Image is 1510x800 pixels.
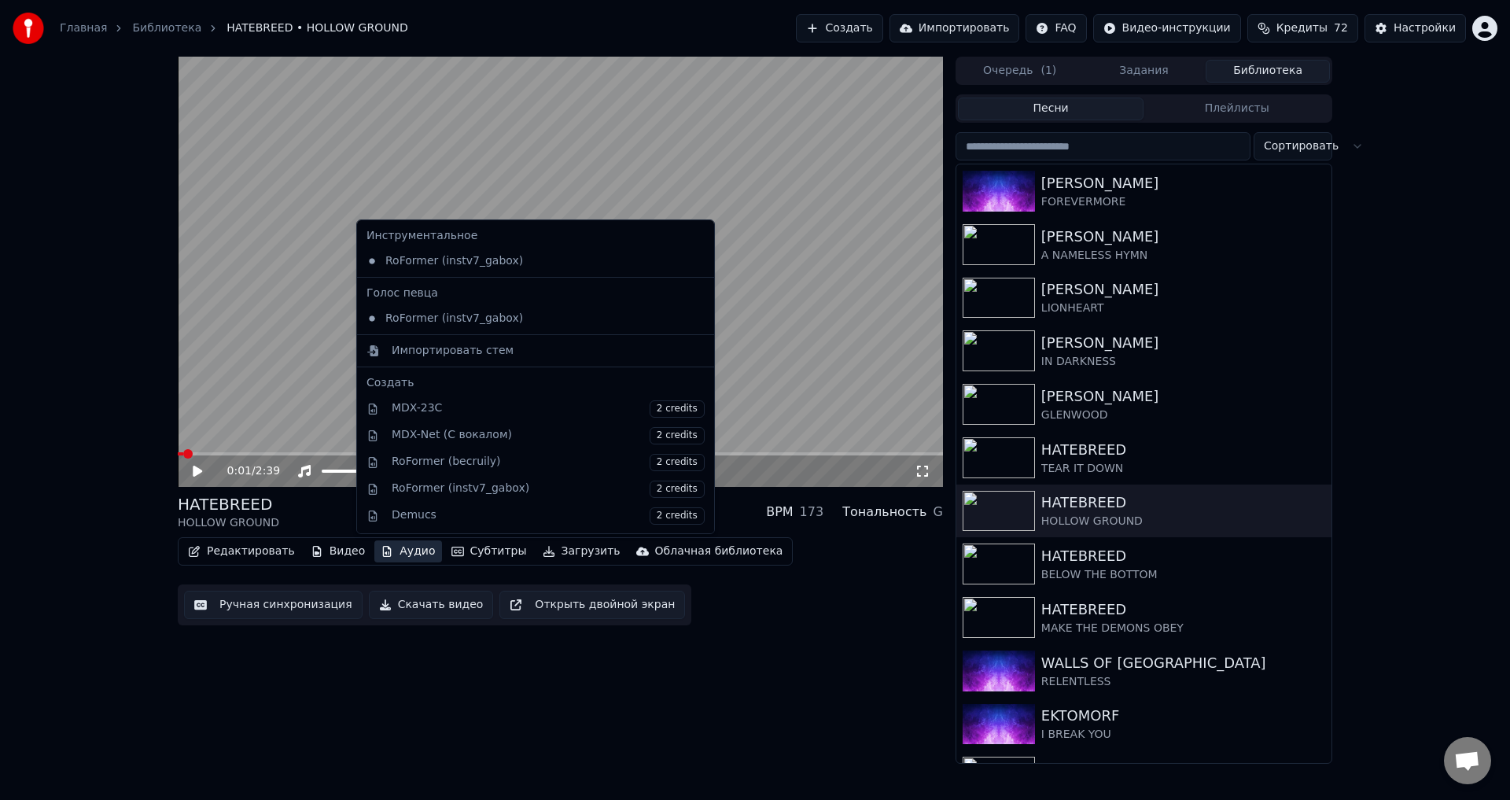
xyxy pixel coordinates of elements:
[13,13,44,44] img: youka
[1040,63,1056,79] span: ( 1 )
[392,507,705,525] div: Demucs
[1026,14,1086,42] button: FAQ
[650,507,705,525] span: 2 credits
[1041,248,1325,264] div: A NAMELESS HYMN
[360,281,711,306] div: Голос певца
[1264,138,1339,154] span: Сортировать
[499,591,685,619] button: Открыть двойной экран
[650,481,705,498] span: 2 credits
[958,60,1082,83] button: Очередь
[445,540,533,562] button: Субтитры
[184,591,363,619] button: Ручная синхронизация
[392,400,705,418] div: MDX-23C
[1041,727,1325,743] div: I BREAK YOU
[1041,385,1325,407] div: [PERSON_NAME]
[933,503,942,522] div: G
[655,544,783,559] div: Облачная библиотека
[1041,652,1325,674] div: WALLS OF [GEOGRAPHIC_DATA]
[889,14,1020,42] button: Импортировать
[304,540,372,562] button: Видео
[1041,514,1325,529] div: HOLLOW GROUND
[1041,226,1325,248] div: [PERSON_NAME]
[226,20,407,36] span: HATEBREED • HOLLOW GROUND
[796,14,882,42] button: Создать
[1041,758,1325,780] div: EKTOMORF
[392,343,514,359] div: Импортировать стем
[369,591,494,619] button: Скачать видео
[842,503,926,522] div: Тональность
[227,463,252,479] span: 0:01
[650,427,705,444] span: 2 credits
[60,20,408,36] nav: breadcrumb
[178,515,279,531] div: HOLLOW GROUND
[1206,60,1330,83] button: Библиотека
[1041,545,1325,567] div: HATEBREED
[1041,567,1325,583] div: BELOW THE BOTTOM
[374,540,441,562] button: Аудио
[1444,737,1491,784] div: Открытый чат
[1276,20,1328,36] span: Кредиты
[1041,705,1325,727] div: EKTOMORF
[1394,20,1456,36] div: Настройки
[1334,20,1348,36] span: 72
[536,540,627,562] button: Загрузить
[800,503,824,522] div: 173
[1041,407,1325,423] div: GLENWOOD
[1041,621,1325,636] div: MAKE THE DEMONS OBEY
[1093,14,1241,42] button: Видео-инструкции
[766,503,793,522] div: BPM
[650,400,705,418] span: 2 credits
[392,454,705,471] div: RoFormer (becruily)
[360,306,687,331] div: RoFormer (instv7_gabox)
[1041,172,1325,194] div: [PERSON_NAME]
[1041,332,1325,354] div: [PERSON_NAME]
[227,463,265,479] div: /
[1247,14,1358,42] button: Кредиты72
[1041,674,1325,690] div: RELENTLESS
[1041,300,1325,316] div: LIONHEART
[392,427,705,444] div: MDX-Net (С вокалом)
[958,98,1144,120] button: Песни
[360,249,687,274] div: RoFormer (instv7_gabox)
[1041,354,1325,370] div: IN DARKNESS
[1144,98,1330,120] button: Плейлисты
[182,540,301,562] button: Редактировать
[60,20,107,36] a: Главная
[132,20,201,36] a: Библиотека
[366,375,705,391] div: Создать
[1041,492,1325,514] div: HATEBREED
[1041,194,1325,210] div: FOREVERMORE
[1041,599,1325,621] div: HATEBREED
[1041,278,1325,300] div: [PERSON_NAME]
[178,493,279,515] div: HATEBREED
[256,463,280,479] span: 2:39
[392,481,705,498] div: RoFormer (instv7_gabox)
[360,223,711,249] div: Инструментальное
[1041,439,1325,461] div: HATEBREED
[1365,14,1466,42] button: Настройки
[650,454,705,471] span: 2 credits
[1041,461,1325,477] div: TEAR IT DOWN
[1082,60,1206,83] button: Задания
